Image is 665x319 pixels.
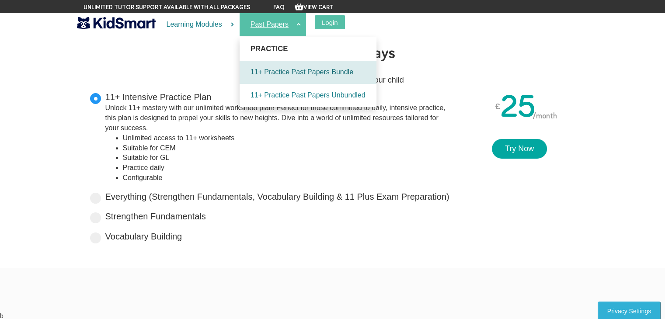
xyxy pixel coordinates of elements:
[273,4,285,10] a: FAQ
[156,13,240,36] a: Learning Modules
[105,210,206,223] label: Strengthen Fundamentals
[123,133,451,143] li: Unlimited access to 11+ worksheets
[84,39,582,69] h2: Try FREE for 5 days
[500,92,536,123] span: 25
[240,37,376,61] a: Practice
[105,91,451,183] label: 11+ Intensive Practice Plan
[77,15,156,31] img: KidSmart logo
[105,103,451,133] div: Unlock 11+ mastery with our unlimited worksheet plan! Perfect for those committed to daily, inten...
[492,139,547,159] a: Try Now
[123,143,451,153] li: Suitable for CEM
[240,13,306,36] a: Past Papers
[240,84,376,107] a: 11+ Practice Past Papers Unbundled
[105,191,449,203] label: Everything (Strengthen Fundamentals, Vocabulary Building & 11 Plus Exam Preparation)
[123,163,451,173] li: Practice daily
[123,173,451,183] li: Configurable
[84,73,582,87] p: Choose the plan that works for your child
[533,112,557,120] sub: /month
[295,4,334,10] a: View Cart
[84,3,250,12] span: Unlimited tutor support available with all packages
[240,61,376,84] a: 11+ Practice Past Papers Bundle
[105,230,182,243] label: Vocabulary Building
[295,2,303,11] img: Your items in the shopping basket
[123,153,451,163] li: Suitable for GL
[495,99,500,114] sup: £
[315,15,345,29] button: Login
